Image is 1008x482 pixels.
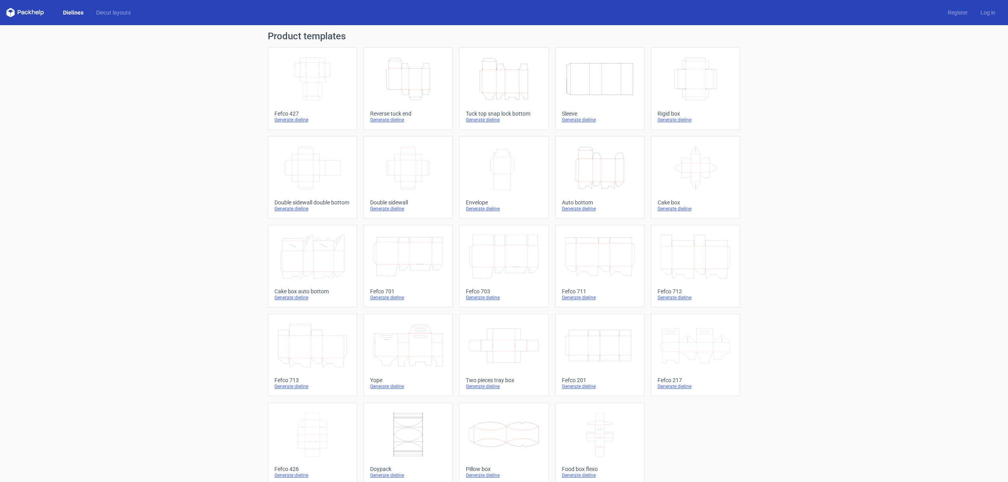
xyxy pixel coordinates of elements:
a: Fefco 201Generate dieline [555,314,645,396]
a: Reverse tuck endGenerate dieline [363,47,453,130]
div: Sleeve [562,110,638,117]
div: Generate dieline [274,117,350,123]
div: Generate dieline [370,294,446,301]
a: Fefco 701Generate dieline [363,225,453,307]
a: Fefco 217Generate dieline [651,314,740,396]
a: Auto bottomGenerate dieline [555,136,645,219]
a: YopeGenerate dieline [363,314,453,396]
a: Fefco 711Generate dieline [555,225,645,307]
div: Generate dieline [274,206,350,212]
a: Fefco 712Generate dieline [651,225,740,307]
div: Double sidewall [370,199,446,206]
div: Generate dieline [658,117,734,123]
div: Generate dieline [562,117,638,123]
div: Fefco 711 [562,288,638,294]
div: Generate dieline [370,383,446,390]
div: Double sidewall double bottom [274,199,350,206]
div: Generate dieline [658,294,734,301]
div: Generate dieline [274,383,350,390]
div: Fefco 701 [370,288,446,294]
div: Fefco 712 [658,288,734,294]
div: Envelope [466,199,542,206]
a: SleeveGenerate dieline [555,47,645,130]
div: Generate dieline [562,472,638,478]
div: Generate dieline [370,206,446,212]
div: Generate dieline [562,206,638,212]
a: Fefco 703Generate dieline [459,225,548,307]
div: Fefco 427 [274,110,350,117]
div: Generate dieline [658,383,734,390]
a: Tuck top snap lock bottomGenerate dieline [459,47,548,130]
div: Generate dieline [658,206,734,212]
div: Food box flexo [562,466,638,472]
div: Reverse tuck end [370,110,446,117]
div: Generate dieline [466,472,542,478]
div: Generate dieline [466,117,542,123]
div: Fefco 703 [466,288,542,294]
div: Fefco 217 [658,377,734,383]
a: Dielines [57,9,90,17]
a: Two pieces tray boxGenerate dieline [459,314,548,396]
a: Cake box auto bottomGenerate dieline [268,225,357,307]
div: Fefco 201 [562,377,638,383]
div: Generate dieline [274,472,350,478]
div: Tuck top snap lock bottom [466,110,542,117]
div: Fefco 713 [274,377,350,383]
a: Log in [974,9,1002,17]
div: Two pieces tray box [466,377,542,383]
a: Fefco 713Generate dieline [268,314,357,396]
div: Generate dieline [562,383,638,390]
div: Generate dieline [370,117,446,123]
div: Generate dieline [466,294,542,301]
div: Generate dieline [466,206,542,212]
div: Fefco 426 [274,466,350,472]
a: Double sidewallGenerate dieline [363,136,453,219]
div: Generate dieline [370,472,446,478]
div: Auto bottom [562,199,638,206]
div: Doypack [370,466,446,472]
div: Generate dieline [466,383,542,390]
a: Register [941,9,974,17]
h1: Product templates [268,31,740,41]
div: Cake box [658,199,734,206]
a: Diecut layouts [90,9,137,17]
div: Generate dieline [562,294,638,301]
a: EnvelopeGenerate dieline [459,136,548,219]
div: Rigid box [658,110,734,117]
div: Cake box auto bottom [274,288,350,294]
a: Rigid boxGenerate dieline [651,47,740,130]
div: Yope [370,377,446,383]
a: Fefco 427Generate dieline [268,47,357,130]
a: Cake boxGenerate dieline [651,136,740,219]
div: Generate dieline [274,294,350,301]
a: Double sidewall double bottomGenerate dieline [268,136,357,219]
div: Pillow box [466,466,542,472]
